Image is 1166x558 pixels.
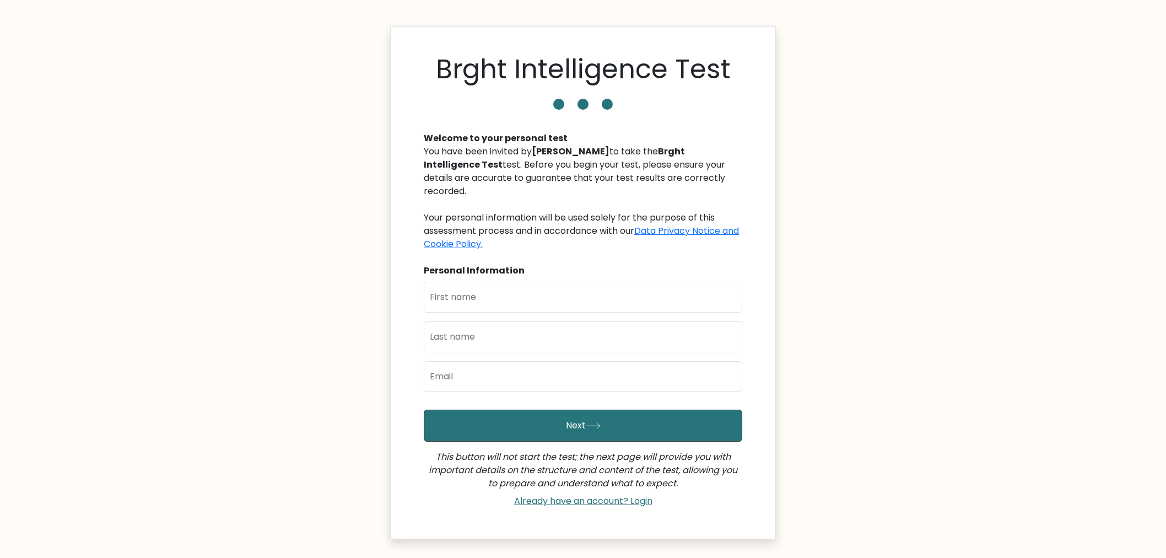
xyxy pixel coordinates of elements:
b: Brght Intelligence Test [424,145,685,171]
div: Welcome to your personal test [424,132,742,145]
a: Already have an account? Login [510,495,657,507]
input: Email [424,361,742,392]
button: Next [424,410,742,442]
b: [PERSON_NAME] [532,145,609,158]
input: Last name [424,321,742,352]
input: First name [424,282,742,313]
h1: Brght Intelligence Test [436,53,731,85]
a: Data Privacy Notice and Cookie Policy. [424,224,739,250]
div: You have been invited by to take the test. Before you begin your test, please ensure your details... [424,145,742,251]
div: Personal Information [424,264,742,277]
i: This button will not start the test; the next page will provide you with important details on the... [429,450,737,490]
